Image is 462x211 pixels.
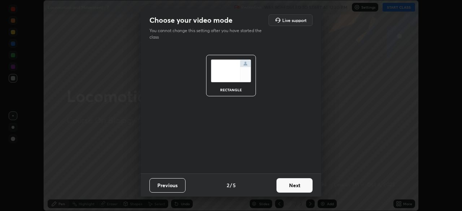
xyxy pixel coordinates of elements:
[149,178,186,193] button: Previous
[276,178,313,193] button: Next
[230,181,232,189] h4: /
[149,27,266,40] p: You cannot change this setting after you have started the class
[233,181,236,189] h4: 5
[282,18,306,22] h5: Live support
[217,88,245,92] div: rectangle
[211,60,251,82] img: normalScreenIcon.ae25ed63.svg
[227,181,229,189] h4: 2
[149,16,232,25] h2: Choose your video mode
